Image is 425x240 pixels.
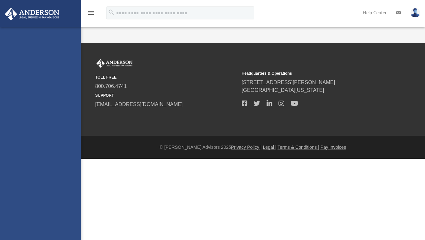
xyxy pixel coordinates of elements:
small: SUPPORT [95,93,237,98]
i: search [108,9,115,16]
a: Pay Invoices [320,145,346,150]
small: Headquarters & Operations [242,71,384,76]
a: [EMAIL_ADDRESS][DOMAIN_NAME] [95,102,183,107]
small: TOLL FREE [95,74,237,80]
div: © [PERSON_NAME] Advisors 2025 [81,144,425,151]
a: menu [87,12,95,17]
a: Terms & Conditions | [278,145,319,150]
img: Anderson Advisors Platinum Portal [3,8,61,20]
a: 800.706.4741 [95,83,127,89]
img: User Pic [410,8,420,17]
img: Anderson Advisors Platinum Portal [95,59,134,68]
a: Legal | [263,145,277,150]
a: Privacy Policy | [231,145,262,150]
i: menu [87,9,95,17]
a: [GEOGRAPHIC_DATA][US_STATE] [242,87,324,93]
a: [STREET_ADDRESS][PERSON_NAME] [242,80,335,85]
